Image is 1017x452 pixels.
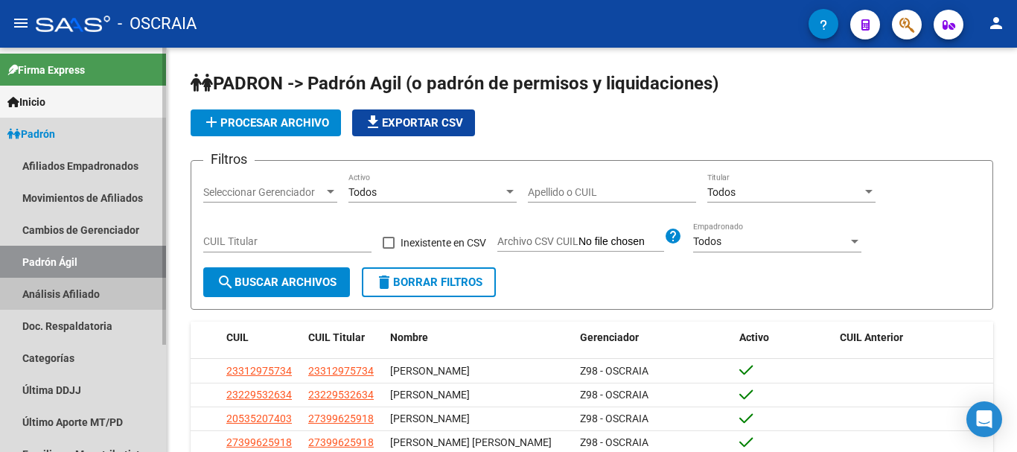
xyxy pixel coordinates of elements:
[364,113,382,131] mat-icon: file_download
[12,14,30,32] mat-icon: menu
[390,331,428,343] span: Nombre
[226,389,292,401] span: 23229532634
[580,365,648,377] span: Z98 - OSCRAIA
[191,109,341,136] button: Procesar archivo
[574,322,734,354] datatable-header-cell: Gerenciador
[401,234,486,252] span: Inexistente en CSV
[308,389,374,401] span: 23229532634
[203,116,329,130] span: Procesar archivo
[390,389,470,401] span: [PERSON_NAME]
[308,413,374,424] span: 27399625918
[664,227,682,245] mat-icon: help
[707,186,736,198] span: Todos
[226,413,292,424] span: 20535207403
[7,94,45,110] span: Inicio
[733,322,834,354] datatable-header-cell: Activo
[580,413,648,424] span: Z98 - OSCRAIA
[840,331,903,343] span: CUIL Anterior
[220,322,302,354] datatable-header-cell: CUIL
[203,267,350,297] button: Buscar Archivos
[191,73,718,94] span: PADRON -> Padrón Agil (o padrón de permisos y liquidaciones)
[308,436,374,448] span: 27399625918
[203,149,255,170] h3: Filtros
[302,322,384,354] datatable-header-cell: CUIL Titular
[834,322,994,354] datatable-header-cell: CUIL Anterior
[580,331,639,343] span: Gerenciador
[308,331,365,343] span: CUIL Titular
[203,113,220,131] mat-icon: add
[217,273,235,291] mat-icon: search
[497,235,578,247] span: Archivo CSV CUIL
[739,331,769,343] span: Activo
[390,436,552,448] span: [PERSON_NAME] [PERSON_NAME]
[375,276,482,289] span: Borrar Filtros
[118,7,197,40] span: - OSCRAIA
[987,14,1005,32] mat-icon: person
[203,186,324,199] span: Seleccionar Gerenciador
[966,401,1002,437] div: Open Intercom Messenger
[580,389,648,401] span: Z98 - OSCRAIA
[375,273,393,291] mat-icon: delete
[226,365,292,377] span: 23312975734
[364,116,463,130] span: Exportar CSV
[693,235,721,247] span: Todos
[352,109,475,136] button: Exportar CSV
[7,62,85,78] span: Firma Express
[384,322,574,354] datatable-header-cell: Nombre
[390,365,470,377] span: [PERSON_NAME]
[226,436,292,448] span: 27399625918
[580,436,648,448] span: Z98 - OSCRAIA
[348,186,377,198] span: Todos
[308,365,374,377] span: 23312975734
[217,276,337,289] span: Buscar Archivos
[362,267,496,297] button: Borrar Filtros
[7,126,55,142] span: Padrón
[578,235,664,249] input: Archivo CSV CUIL
[390,413,470,424] span: [PERSON_NAME]
[226,331,249,343] span: CUIL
